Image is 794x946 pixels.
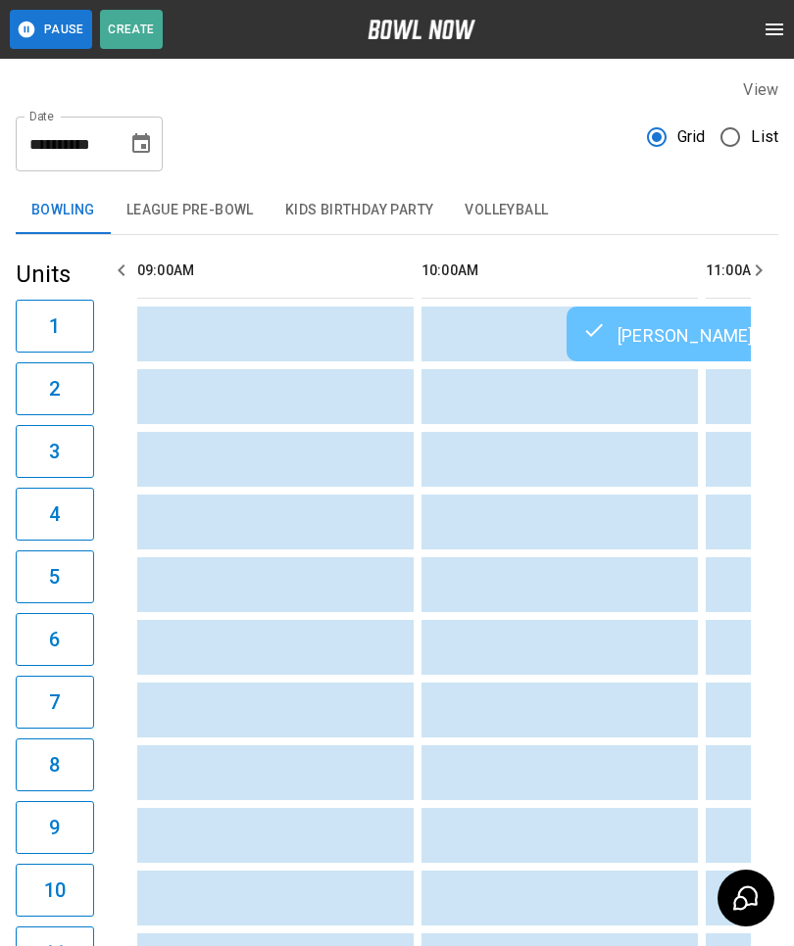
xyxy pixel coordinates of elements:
span: Grid [677,125,706,149]
button: 3 [16,425,94,478]
button: Pause [10,10,92,49]
button: Create [100,10,163,49]
button: open drawer [755,10,794,49]
th: 09:00AM [137,243,414,299]
button: 5 [16,550,94,603]
button: 1 [16,300,94,353]
h6: 10 [44,875,66,906]
button: 6 [16,613,94,666]
h6: 2 [49,373,60,404]
img: logo [368,20,475,39]
h6: 3 [49,436,60,467]
h6: 4 [49,498,60,530]
h6: 9 [49,812,60,843]
button: Bowling [16,187,111,234]
h6: 1 [49,310,60,342]
h6: 6 [49,624,60,655]
h6: 8 [49,749,60,780]
button: 9 [16,801,94,854]
button: Volleyball [449,187,564,234]
button: 4 [16,488,94,541]
button: Choose date, selected date is Aug 15, 2025 [122,124,161,164]
h5: Units [16,259,94,290]
span: List [751,125,778,149]
h6: 7 [49,686,60,718]
button: League Pre-Bowl [111,187,270,234]
th: 10:00AM [422,243,698,299]
div: inventory tabs [16,187,778,234]
button: 10 [16,864,94,917]
button: 7 [16,676,94,729]
button: Kids Birthday Party [270,187,450,234]
label: View [743,80,778,99]
button: 2 [16,362,94,415]
button: 8 [16,738,94,791]
h6: 5 [49,561,60,592]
